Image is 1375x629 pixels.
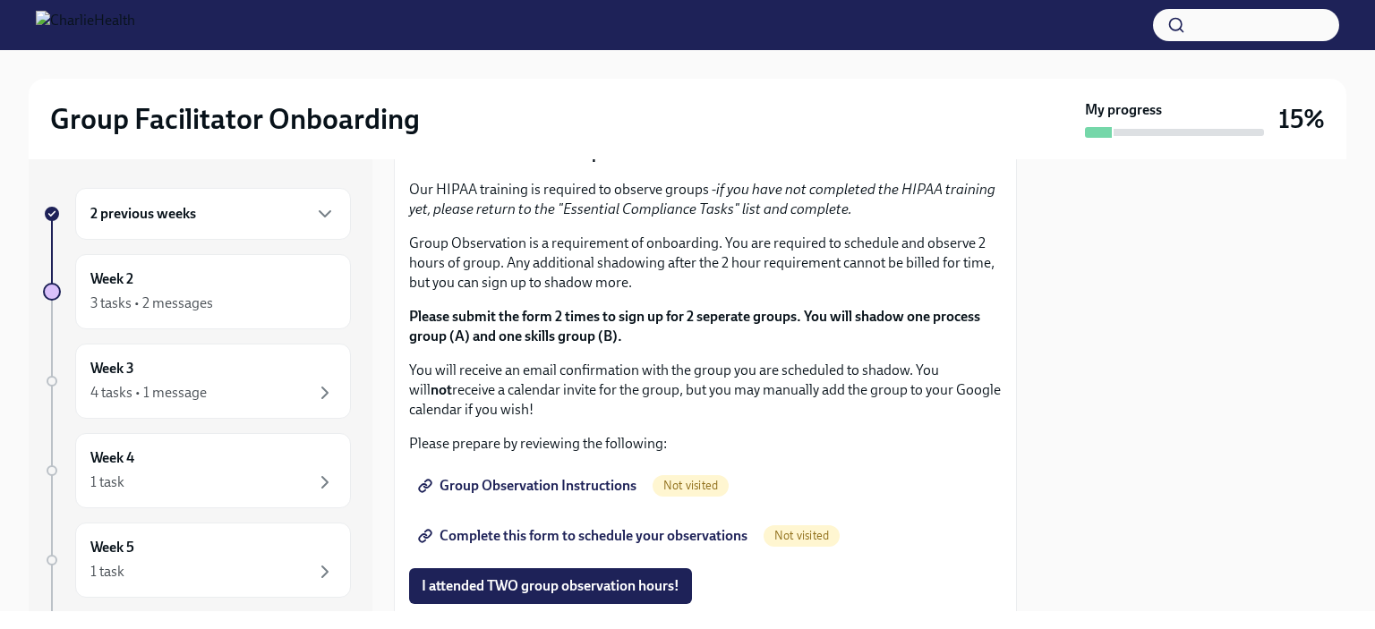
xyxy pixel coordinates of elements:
[90,538,134,557] h6: Week 5
[409,568,692,604] button: I attended TWO group observation hours!
[409,361,1002,420] p: You will receive an email confirmation with the group you are scheduled to shadow. You will recei...
[764,529,840,542] span: Not visited
[43,344,351,419] a: Week 34 tasks • 1 message
[422,477,636,495] span: Group Observation Instructions
[409,308,980,344] strong: Please submit the form 2 times to sign up for 2 seperate groups. You will shadow one process grou...
[90,204,196,224] h6: 2 previous weeks
[409,468,649,504] a: Group Observation Instructions
[431,381,452,398] strong: not
[409,234,1002,293] p: Group Observation is a requirement of onboarding. You are required to schedule and observe 2 hour...
[43,523,351,598] a: Week 51 task
[43,433,351,508] a: Week 41 task
[90,269,133,289] h6: Week 2
[409,518,760,554] a: Complete this form to schedule your observations
[90,448,134,468] h6: Week 4
[409,181,995,217] em: if you have not completed the HIPAA training yet, please return to the "Essential Compliance Task...
[1278,103,1325,135] h3: 15%
[409,180,1002,219] p: Our HIPAA training is required to observe groups -
[422,577,679,595] span: I attended TWO group observation hours!
[90,359,134,378] h6: Week 3
[90,562,124,582] div: 1 task
[90,472,124,492] div: 1 task
[90,383,207,403] div: 4 tasks • 1 message
[75,188,351,240] div: 2 previous weeks
[50,101,420,137] h2: Group Facilitator Onboarding
[43,254,351,329] a: Week 23 tasks • 2 messages
[653,479,729,492] span: Not visited
[1085,100,1162,120] strong: My progress
[90,293,213,313] div: 3 tasks • 2 messages
[422,527,747,545] span: Complete this form to schedule your observations
[409,434,1002,454] p: Please prepare by reviewing the following:
[36,11,135,39] img: CharlieHealth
